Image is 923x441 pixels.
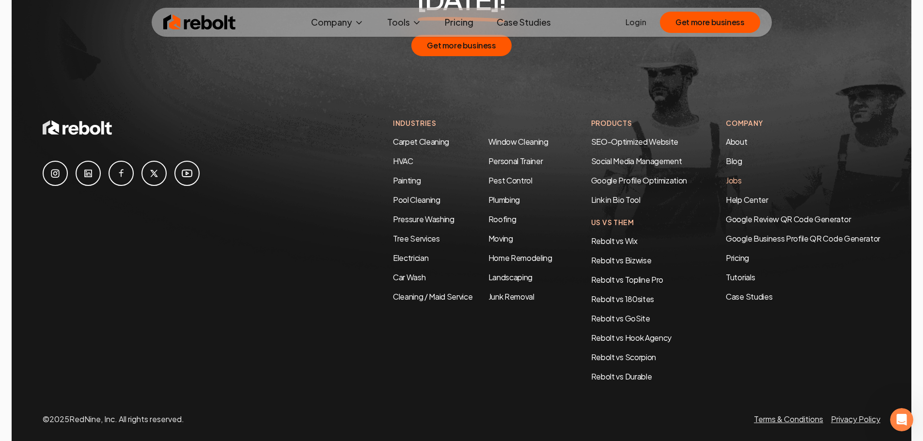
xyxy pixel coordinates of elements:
[488,137,548,147] a: Window Cleaning
[393,195,440,205] a: Pool Cleaning
[754,414,823,424] a: Terms & Conditions
[591,118,687,128] h4: Products
[591,294,654,304] a: Rebolt vs 180sites
[393,156,413,166] a: HVAC
[379,13,429,32] button: Tools
[393,272,425,282] a: Car Wash
[488,253,552,263] a: Home Remodeling
[591,352,656,362] a: Rebolt vs Scorpion
[393,137,449,147] a: Carpet Cleaning
[831,414,880,424] a: Privacy Policy
[591,371,652,381] a: Rebolt vs Durable
[591,313,650,323] a: Rebolt vs GoSite
[488,272,532,282] a: Landscaping
[488,291,534,302] a: Junk Removal
[726,156,742,166] a: Blog
[626,16,646,28] a: Login
[591,274,663,285] a: Rebolt vs Topline Pro
[890,408,913,431] iframe: Intercom live chat
[660,12,760,33] button: Get more business
[591,236,638,246] a: Rebolt vs Wix
[488,195,520,205] a: Plumbing
[411,35,511,56] button: Get more business
[591,195,641,205] a: Link in Bio Tool
[393,214,454,224] a: Pressure Washing
[163,13,236,32] img: Rebolt Logo
[437,13,481,32] a: Pricing
[488,233,513,243] a: Moving
[726,175,742,185] a: Jobs
[393,118,552,128] h4: Industries
[489,13,559,32] a: Case Studies
[726,233,880,243] a: Google Business Profile QR Code Generator
[393,253,428,263] a: Electrician
[488,175,532,185] a: Pest Control
[393,233,440,243] a: Tree Services
[591,156,682,166] a: Social Media Management
[726,252,880,264] a: Pricing
[43,413,184,425] p: © 2025 RedNine, Inc. All rights reserved.
[488,214,516,224] a: Roofing
[591,137,678,147] a: SEO-Optimized Website
[393,175,421,185] a: Painting
[726,214,851,224] a: Google Review QR Code Generator
[303,13,372,32] button: Company
[591,175,687,185] a: Google Profile Optimization
[726,195,768,205] a: Help Center
[726,272,880,283] a: Tutorials
[393,291,473,302] a: Cleaning / Maid Service
[591,255,652,265] a: Rebolt vs Bizwise
[591,217,687,228] h4: Us Vs Them
[726,137,747,147] a: About
[726,118,880,128] h4: Company
[591,333,672,343] a: Rebolt vs Hook Agency
[726,291,880,303] a: Case Studies
[488,156,543,166] a: Personal Trainer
